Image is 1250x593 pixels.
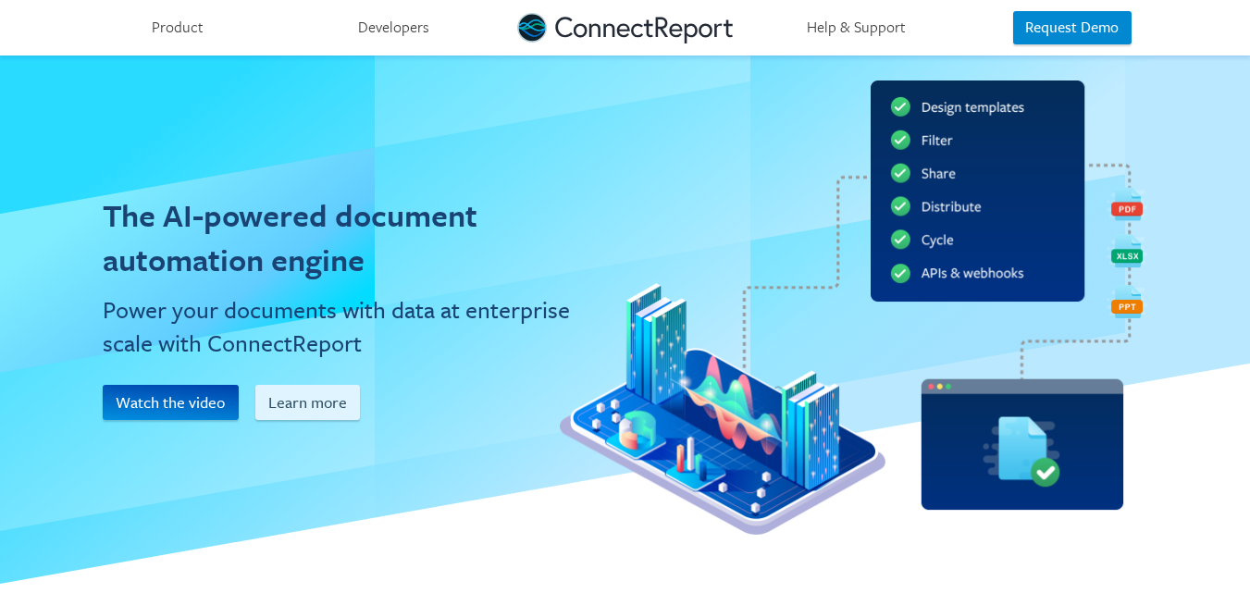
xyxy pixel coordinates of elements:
[255,385,361,420] button: Learn more
[103,385,239,420] button: Watch the video
[103,193,592,282] h1: The AI-powered document automation engine
[1013,11,1132,45] button: Request Demo
[103,293,592,360] h2: Power your documents with data at enterprise scale with ConnectReport
[560,80,1146,535] img: platform-pipeline.png
[103,385,254,420] a: Watch the video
